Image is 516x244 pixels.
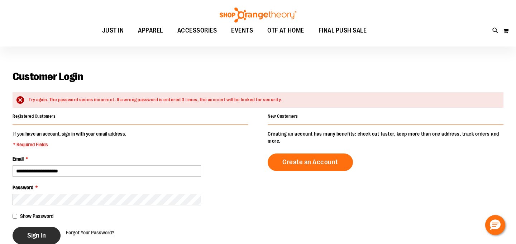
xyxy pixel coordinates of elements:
[95,23,131,39] a: JUST IN
[260,23,311,39] a: OTF AT HOME
[319,23,367,39] span: FINAL PUSH SALE
[268,153,353,171] a: Create an Account
[66,230,114,235] span: Forgot Your Password?
[13,141,126,148] span: * Required Fields
[20,213,53,219] span: Show Password
[13,130,127,148] legend: If you have an account, sign in with your email address.
[131,23,170,39] a: APPAREL
[13,185,33,190] span: Password
[268,130,503,145] p: Creating an account has many benefits: check out faster, keep more than one address, track orders...
[231,23,253,39] span: EVENTS
[311,23,374,39] a: FINAL PUSH SALE
[267,23,304,39] span: OTF AT HOME
[13,114,56,119] strong: Registered Customers
[13,156,24,162] span: Email
[282,158,338,166] span: Create an Account
[29,97,496,103] div: Try again. The password seems incorrect. If a wrong password is entered 3 times, the account will...
[224,23,260,39] a: EVENTS
[170,23,224,39] a: ACCESSORIES
[27,231,46,239] span: Sign In
[219,8,297,23] img: Shop Orangetheory
[138,23,163,39] span: APPAREL
[102,23,124,39] span: JUST IN
[485,215,505,235] button: Hello, have a question? Let’s chat.
[268,114,298,119] strong: New Customers
[177,23,217,39] span: ACCESSORIES
[13,70,83,83] span: Customer Login
[66,229,114,236] a: Forgot Your Password?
